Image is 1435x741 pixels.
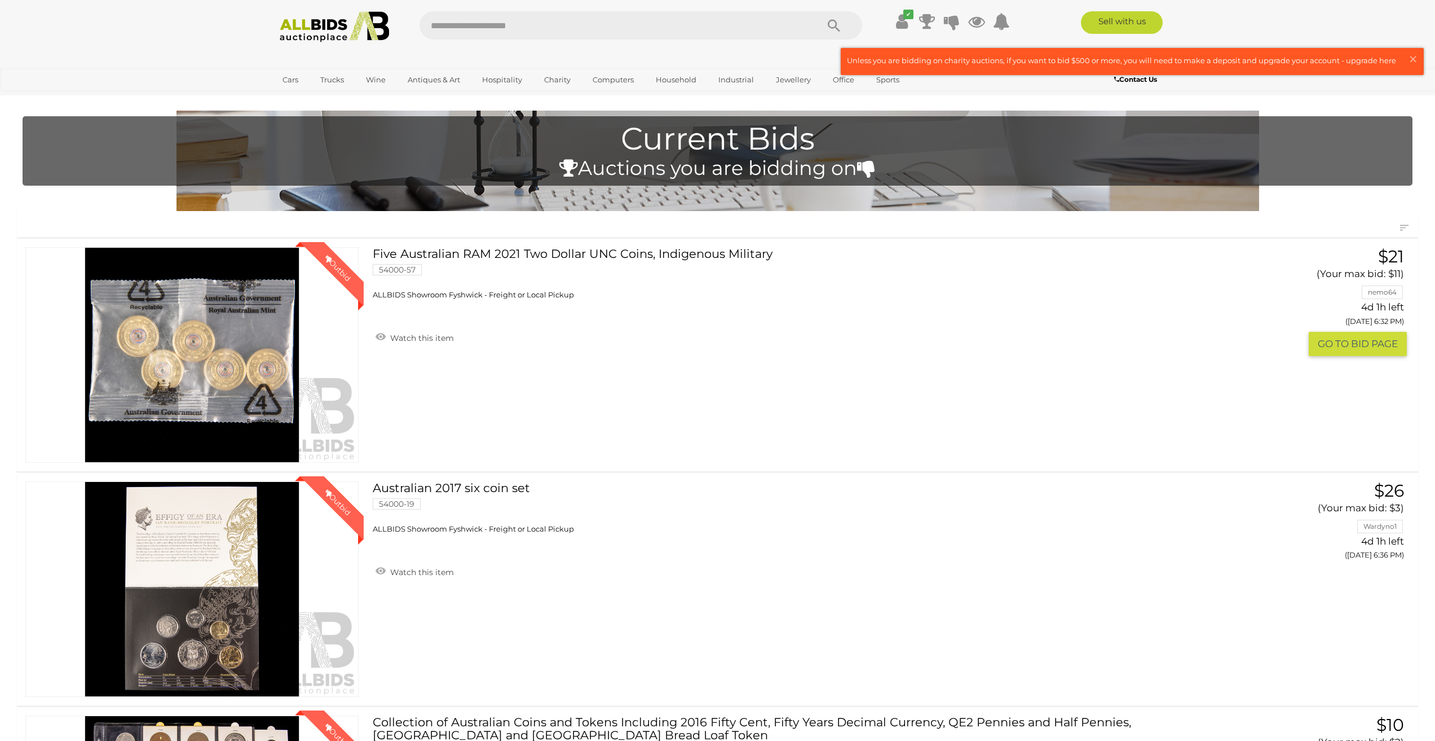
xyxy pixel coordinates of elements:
a: Sports [869,71,907,89]
h4: Auctions you are bidding on [28,157,1407,179]
button: GO TO BID PAGE [1309,332,1407,356]
a: $21 (Your max bid: $11) nemo64 4d 1h left ([DATE] 6:32 PM) GO TO BID PAGE [1193,247,1407,356]
a: Hospitality [475,71,529,89]
a: Computers [585,71,641,89]
a: Trucks [313,71,351,89]
b: Contact Us [1114,75,1157,84]
img: 54000-57a.jpg [26,248,358,462]
div: Outbid [312,242,364,294]
span: × [1408,48,1418,70]
a: Sell with us [1081,11,1163,34]
span: $26 [1374,480,1404,501]
a: [GEOGRAPHIC_DATA] [275,89,370,108]
span: Watch this item [387,567,454,577]
a: Five Australian RAM 2021 Two Dollar UNC Coins, Indigenous Military 54000-57 ALLBIDS Showroom Fysh... [381,247,1176,300]
i: ✔ [903,10,913,19]
h1: Current Bids [28,122,1407,156]
a: Office [825,71,862,89]
a: Household [648,71,704,89]
span: $10 [1376,714,1404,735]
img: Allbids.com.au [273,11,396,42]
div: Outbid [312,476,364,528]
a: Industrial [711,71,761,89]
span: Watch this item [387,333,454,343]
span: $21 [1378,246,1404,267]
a: Charity [537,71,578,89]
a: Watch this item [373,563,457,580]
a: ✔ [894,11,911,32]
a: Outbid [25,481,359,697]
a: Contact Us [1114,73,1160,86]
a: Outbid [25,247,359,463]
img: 54000-19a.jpg [26,482,358,696]
a: Watch this item [373,328,457,345]
a: Australian 2017 six coin set 54000-19 ALLBIDS Showroom Fyshwick - Freight or Local Pickup [381,481,1176,534]
button: Search [806,11,862,40]
a: $26 (Your max bid: $3) Wardyno1 4d 1h left ([DATE] 6:36 PM) [1193,481,1407,566]
a: Jewellery [769,71,818,89]
a: Antiques & Art [400,71,467,89]
a: Cars [275,71,306,89]
a: Wine [359,71,393,89]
